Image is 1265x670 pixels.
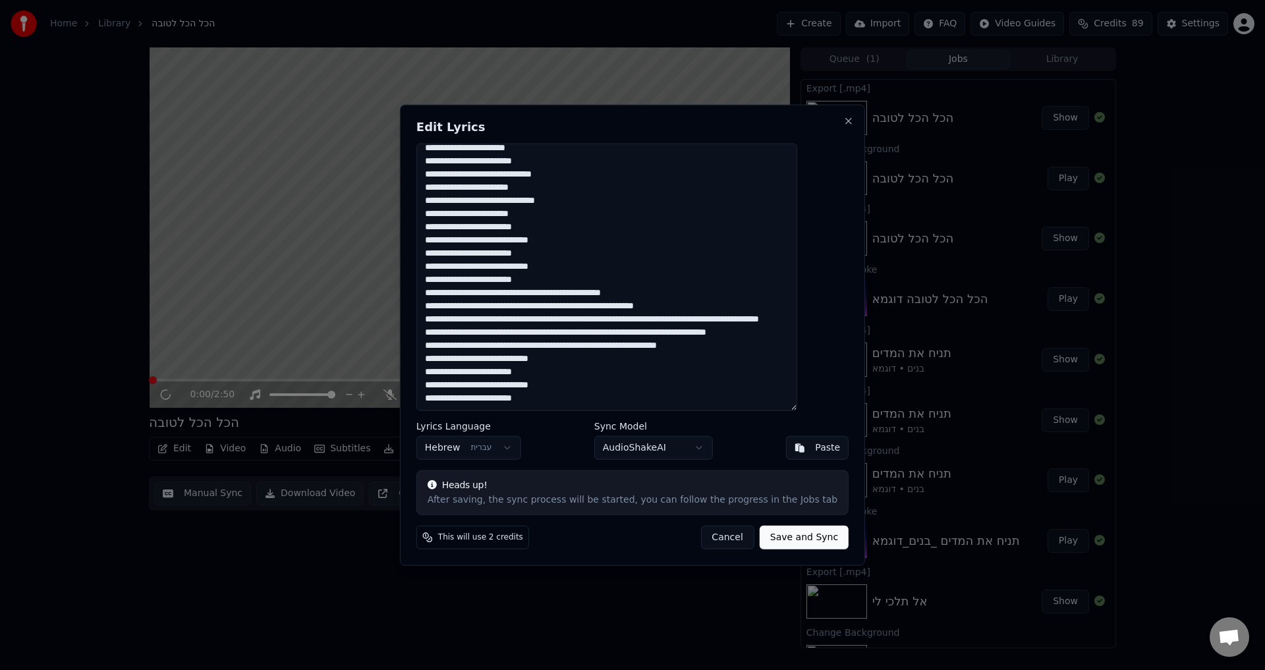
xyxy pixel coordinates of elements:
[428,493,837,507] div: After saving, the sync process will be started, you can follow the progress in the Jobs tab
[760,526,849,549] button: Save and Sync
[438,532,523,543] span: This will use 2 credits
[815,441,840,455] div: Paste
[594,422,713,431] label: Sync Model
[785,436,849,460] button: Paste
[416,121,849,132] h2: Edit Lyrics
[416,422,521,431] label: Lyrics Language
[700,526,754,549] button: Cancel
[428,479,837,492] div: Heads up!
